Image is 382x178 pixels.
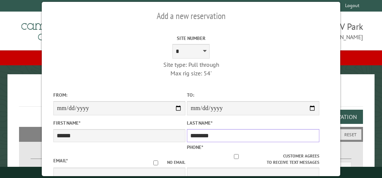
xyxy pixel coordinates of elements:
[125,35,257,42] label: Site Number
[53,119,186,127] label: First Name
[19,86,363,107] h1: Reservations
[125,69,257,77] div: Max rig size: 54'
[19,15,112,44] img: Campground Commander
[339,129,361,140] button: Reset
[187,153,319,166] label: Customer agrees to receive text messages
[187,144,203,150] label: Phone
[187,119,319,127] label: Last Name
[31,166,50,174] label: From:
[191,21,363,41] span: [PERSON_NAME]'s Big Bear RV Park [EMAIL_ADDRESS][DOMAIN_NAME]
[187,91,319,99] label: To:
[53,91,186,99] label: From:
[144,159,185,166] label: No email
[53,9,329,23] h2: Add a new reservation
[144,160,167,165] input: No email
[53,157,68,164] label: Email
[125,60,257,69] div: Site type: Pull through
[19,127,363,141] h2: Filters
[190,154,283,159] input: Customer agrees to receive text messages
[31,150,109,159] label: Dates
